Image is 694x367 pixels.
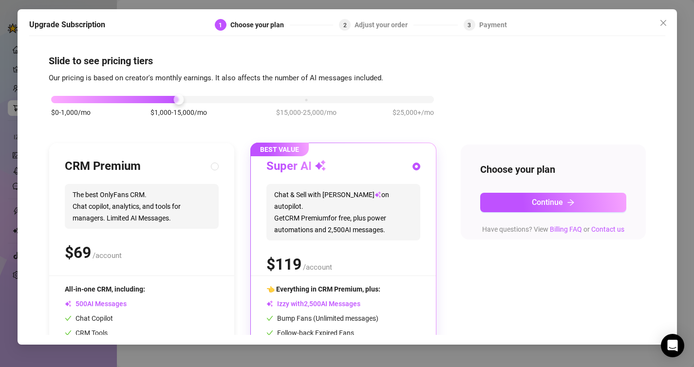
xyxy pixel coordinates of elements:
span: Chat & Sell with [PERSON_NAME] on autopilot. Get CRM Premium for free, plus power automations and... [266,184,420,240]
span: check [65,330,72,336]
span: Follow-back Expired Fans [266,329,354,337]
span: Continue [532,198,563,207]
h4: Choose your plan [480,163,626,176]
span: AI Messages [65,300,127,308]
h4: Slide to see pricing tiers [49,54,646,67]
span: close [659,19,667,27]
span: Have questions? View or [482,225,624,233]
div: Payment [479,19,507,31]
span: The best OnlyFans CRM. Chat copilot, analytics, and tools for managers. Limited AI Messages. [65,184,219,229]
span: Bump Fans (Unlimited messages) [266,314,378,322]
div: Open Intercom Messenger [661,334,684,357]
a: Billing FAQ [550,225,582,233]
span: Close [655,19,671,27]
span: $0-1,000/mo [51,107,91,118]
span: Chat Copilot [65,314,113,322]
span: $25,000+/mo [393,107,434,118]
button: Continuearrow-right [480,193,626,212]
span: check [266,330,273,336]
span: 1 [219,21,222,28]
a: Contact us [591,225,624,233]
button: Close [655,15,671,31]
span: BEST VALUE [250,143,309,156]
div: Adjust your order [355,19,413,31]
span: /account [303,263,332,272]
span: $15,000-25,000/mo [276,107,337,118]
span: $ [266,255,301,274]
span: arrow-right [567,199,575,206]
span: /account [93,251,122,260]
span: $ [65,243,91,262]
span: $1,000-15,000/mo [150,107,207,118]
span: check [266,315,273,322]
span: 3 [468,21,471,28]
span: 2 [343,21,347,28]
span: Izzy with AI Messages [266,300,360,308]
span: check [65,315,72,322]
span: All-in-one CRM, including: [65,285,145,293]
h5: Upgrade Subscription [29,19,105,31]
span: 👈 Everything in CRM Premium, plus: [266,285,380,293]
h3: CRM Premium [65,159,141,174]
div: Choose your plan [230,19,290,31]
h3: Super AI [266,159,326,174]
span: Our pricing is based on creator's monthly earnings. It also affects the number of AI messages inc... [49,73,383,82]
span: CRM Tools [65,329,108,337]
